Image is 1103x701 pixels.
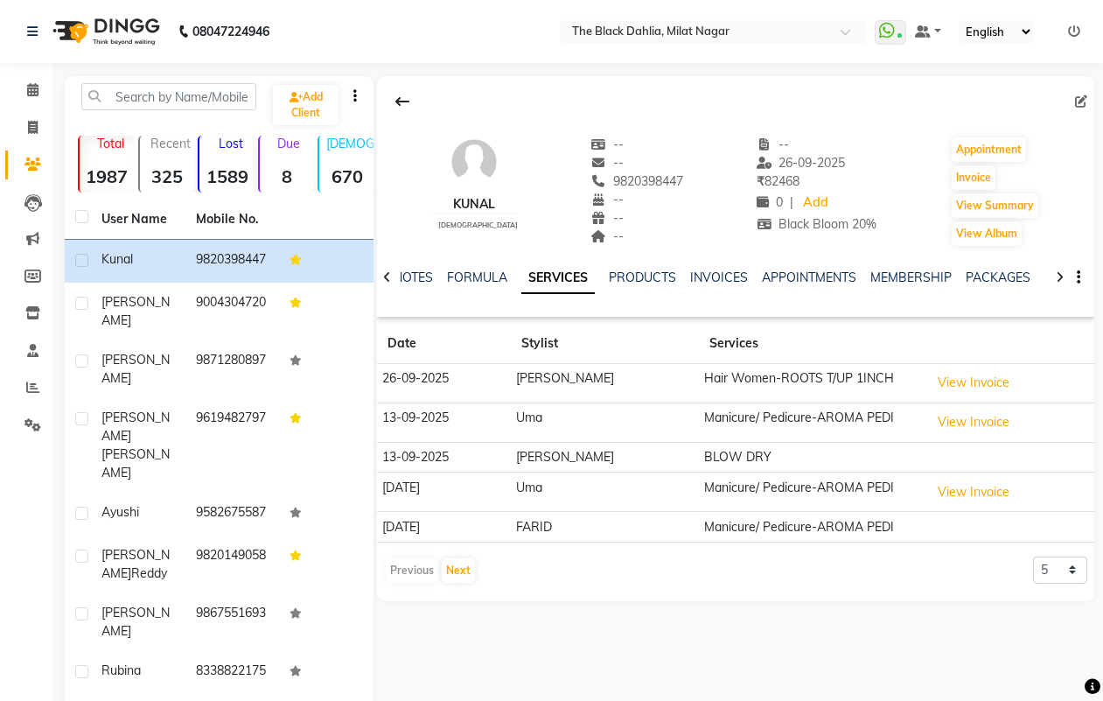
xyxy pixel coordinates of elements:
[591,192,625,207] span: --
[192,7,269,56] b: 08047224946
[81,83,256,110] input: Search by Name/Mobile/Email/Code
[966,270,1030,285] a: PACKAGES
[699,442,925,473] td: BLOW DRY
[101,410,170,444] span: [PERSON_NAME]
[591,210,625,226] span: --
[521,263,595,294] a: SERVICES
[147,136,195,151] p: Recent
[384,85,421,118] div: Back to Client
[511,364,699,403] td: [PERSON_NAME]
[757,194,783,210] span: 0
[185,240,280,283] td: 9820398447
[790,193,793,212] span: |
[80,165,135,187] strong: 1987
[101,352,170,386] span: [PERSON_NAME]
[699,324,925,364] th: Services
[140,165,195,187] strong: 325
[699,403,925,442] td: Manicure/ Pedicure-AROMA PEDI
[757,155,846,171] span: 26-09-2025
[591,155,625,171] span: --
[757,137,790,152] span: --
[511,512,699,543] td: FARID
[185,340,280,398] td: 9871280897
[131,565,167,581] span: Reddy
[591,173,684,189] span: 9820398447
[952,137,1026,162] button: Appointment
[377,512,511,543] td: [DATE]
[377,473,511,512] td: [DATE]
[930,409,1017,436] button: View Invoice
[185,493,280,536] td: 9582675587
[394,270,433,285] a: NOTES
[377,442,511,473] td: 13-09-2025
[185,651,280,694] td: 8338822175
[447,270,507,285] a: FORMULA
[690,270,748,285] a: INVOICES
[101,446,170,480] span: [PERSON_NAME]
[377,364,511,403] td: 26-09-2025
[319,165,374,187] strong: 670
[800,191,831,215] a: Add
[609,270,676,285] a: PRODUCTS
[511,473,699,512] td: Uma
[757,173,799,189] span: 82468
[185,200,280,240] th: Mobile No.
[260,165,315,187] strong: 8
[762,270,856,285] a: APPOINTMENTS
[438,221,518,229] span: [DEMOGRAPHIC_DATA]
[185,283,280,340] td: 9004304720
[511,442,699,473] td: [PERSON_NAME]
[930,369,1017,396] button: View Invoice
[699,512,925,543] td: Manicure/ Pedicure-AROMA PEDI
[377,403,511,442] td: 13-09-2025
[952,165,995,190] button: Invoice
[101,251,133,267] span: Kunal
[431,195,518,214] div: Kunal
[699,473,925,512] td: Manicure/ Pedicure-AROMA PEDI
[511,403,699,442] td: Uma
[591,137,625,152] span: --
[591,228,625,244] span: --
[952,221,1022,246] button: View Album
[101,547,170,581] span: [PERSON_NAME]
[448,136,500,188] img: avatar
[273,85,339,125] a: Add Client
[699,364,925,403] td: Hair Women-ROOTS T/UP 1INCH
[952,193,1038,218] button: View Summary
[185,593,280,651] td: 9867551693
[206,136,255,151] p: Lost
[87,136,135,151] p: Total
[185,398,280,493] td: 9619482797
[101,605,170,639] span: [PERSON_NAME]
[930,479,1017,506] button: View Invoice
[91,200,185,240] th: User Name
[757,216,877,232] span: Black Bloom 20%
[101,504,139,520] span: Ayushi
[377,324,511,364] th: Date
[101,294,170,328] span: [PERSON_NAME]
[511,324,699,364] th: Stylist
[185,536,280,593] td: 9820149058
[442,558,475,583] button: Next
[757,173,764,189] span: ₹
[326,136,374,151] p: [DEMOGRAPHIC_DATA]
[870,270,952,285] a: MEMBERSHIP
[45,7,164,56] img: logo
[263,136,315,151] p: Due
[199,165,255,187] strong: 1589
[101,662,141,678] span: Rubina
